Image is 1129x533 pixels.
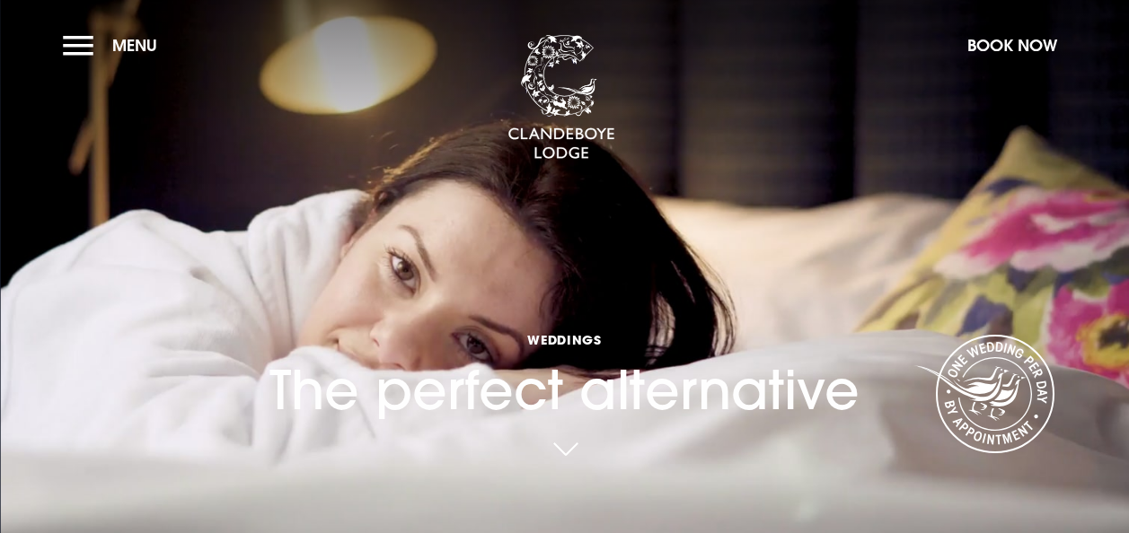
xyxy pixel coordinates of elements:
[958,26,1066,65] button: Book Now
[269,331,860,348] span: Weddings
[507,35,615,161] img: Clandeboye Lodge
[112,35,157,56] span: Menu
[63,26,166,65] button: Menu
[269,265,860,422] h1: The perfect alternative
